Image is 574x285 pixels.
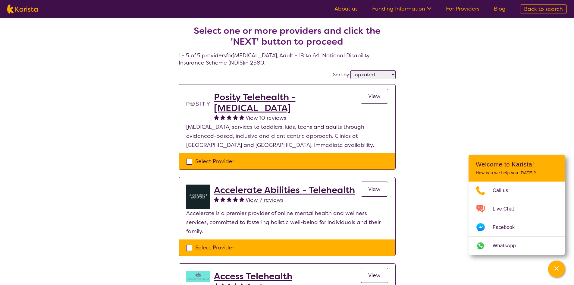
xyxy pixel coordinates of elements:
[233,115,238,120] img: fullstar
[214,92,361,113] a: Posity Telehealth - [MEDICAL_DATA]
[476,170,558,176] p: How can we help you [DATE]?
[493,241,523,250] span: WhatsApp
[246,196,284,204] span: View 7 reviews
[246,195,284,204] a: View 7 reviews
[469,182,565,255] ul: Choose channel
[186,209,388,236] p: Accelerate is a premier provider of online mental health and wellness services, committed to fost...
[227,115,232,120] img: fullstar
[372,5,431,12] a: Funding Information
[214,115,219,120] img: fullstar
[246,114,286,122] span: View 10 reviews
[220,197,225,202] img: fullstar
[334,5,358,12] a: About us
[548,261,565,277] button: Channel Menu
[239,115,244,120] img: fullstar
[233,197,238,202] img: fullstar
[186,271,210,282] img: hzy3j6chfzohyvwdpojv.png
[214,271,292,282] a: Access Telehealth
[368,93,381,100] span: View
[186,122,388,150] p: [MEDICAL_DATA] services to toddlers, kids, teens and adults through evidenced-based, inclusive an...
[227,197,232,202] img: fullstar
[368,272,381,279] span: View
[476,161,558,168] h2: Welcome to Karista!
[7,5,38,14] img: Karista logo
[493,223,522,232] span: Facebook
[179,11,396,66] h4: 1 - 5 of 5 providers for [MEDICAL_DATA] , Adult - 18 to 64 , National Disability Insurance Scheme...
[186,92,210,116] img: t1bslo80pcylnzwjhndq.png
[239,197,244,202] img: fullstar
[368,185,381,193] span: View
[214,185,355,195] a: Accelerate Abilities - Telehealth
[493,204,521,214] span: Live Chat
[361,268,388,283] a: View
[524,5,563,13] span: Back to search
[520,4,567,14] a: Back to search
[333,71,350,78] label: Sort by:
[220,115,225,120] img: fullstar
[186,185,210,209] img: byb1jkvtmcu0ftjdkjvo.png
[246,113,286,122] a: View 10 reviews
[186,25,388,47] h2: Select one or more providers and click the 'NEXT' button to proceed
[214,197,219,202] img: fullstar
[469,237,565,255] a: Web link opens in a new tab.
[446,5,479,12] a: For Providers
[469,155,565,255] div: Channel Menu
[493,186,516,195] span: Call us
[494,5,506,12] a: Blog
[361,89,388,104] a: View
[361,182,388,197] a: View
